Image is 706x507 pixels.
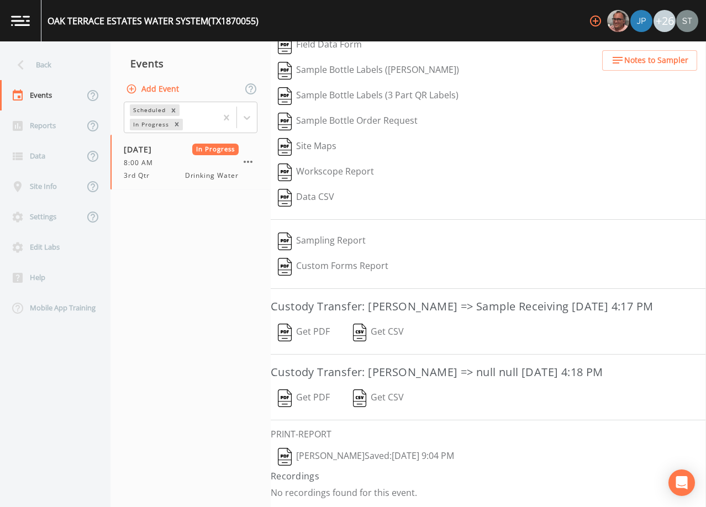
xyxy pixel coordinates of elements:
[345,385,412,411] button: Get CSV
[278,163,292,181] img: svg%3e
[271,385,337,411] button: Get PDF
[278,113,292,130] img: svg%3e
[130,119,171,130] div: In Progress
[271,487,706,498] p: No recordings found for this event.
[624,54,688,67] span: Notes to Sampler
[654,10,676,32] div: +26
[271,254,396,279] button: Custom Forms Report
[271,83,466,109] button: Sample Bottle Labels (3 Part QR Labels)
[271,444,461,469] button: [PERSON_NAME]Saved:[DATE] 9:04 PM
[124,158,160,168] span: 8:00 AM
[110,50,271,77] div: Events
[630,10,653,32] div: Joshua gere Paul
[271,320,337,345] button: Get PDF
[185,171,239,181] span: Drinking Water
[271,469,706,483] h4: Recordings
[676,10,698,32] img: cb9926319991c592eb2b4c75d39c237f
[278,389,292,407] img: svg%3e
[278,258,292,276] img: svg%3e
[630,10,652,32] img: 41241ef155101aa6d92a04480b0d0000
[167,104,180,116] div: Remove Scheduled
[607,10,630,32] div: Mike Franklin
[353,389,367,407] img: svg%3e
[271,363,706,381] h3: Custody Transfer: [PERSON_NAME] => null null [DATE] 4:18 PM
[278,62,292,80] img: svg%3e
[271,160,381,185] button: Workscope Report
[271,298,706,315] h3: Custody Transfer: [PERSON_NAME] => Sample Receiving [DATE] 4:17 PM
[278,87,292,105] img: svg%3e
[271,185,341,210] button: Data CSV
[271,109,425,134] button: Sample Bottle Order Request
[48,14,259,28] div: OAK TERRACE ESTATES WATER SYSTEM (TX1870055)
[271,429,706,440] h6: PRINT-REPORT
[130,104,167,116] div: Scheduled
[124,79,183,99] button: Add Event
[110,135,271,190] a: [DATE]In Progress8:00 AM3rd QtrDrinking Water
[607,10,629,32] img: e2d790fa78825a4bb76dcb6ab311d44c
[271,58,466,83] button: Sample Bottle Labels ([PERSON_NAME])
[278,324,292,341] img: svg%3e
[278,138,292,156] img: svg%3e
[171,119,183,130] div: Remove In Progress
[278,448,292,466] img: svg%3e
[278,233,292,250] img: svg%3e
[345,320,412,345] button: Get CSV
[353,324,367,341] img: svg%3e
[11,15,30,26] img: logo
[271,134,344,160] button: Site Maps
[668,469,695,496] div: Open Intercom Messenger
[278,36,292,54] img: svg%3e
[124,171,156,181] span: 3rd Qtr
[271,33,369,58] button: Field Data Form
[124,144,160,155] span: [DATE]
[192,144,239,155] span: In Progress
[271,229,373,254] button: Sampling Report
[602,50,697,71] button: Notes to Sampler
[278,189,292,207] img: svg%3e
